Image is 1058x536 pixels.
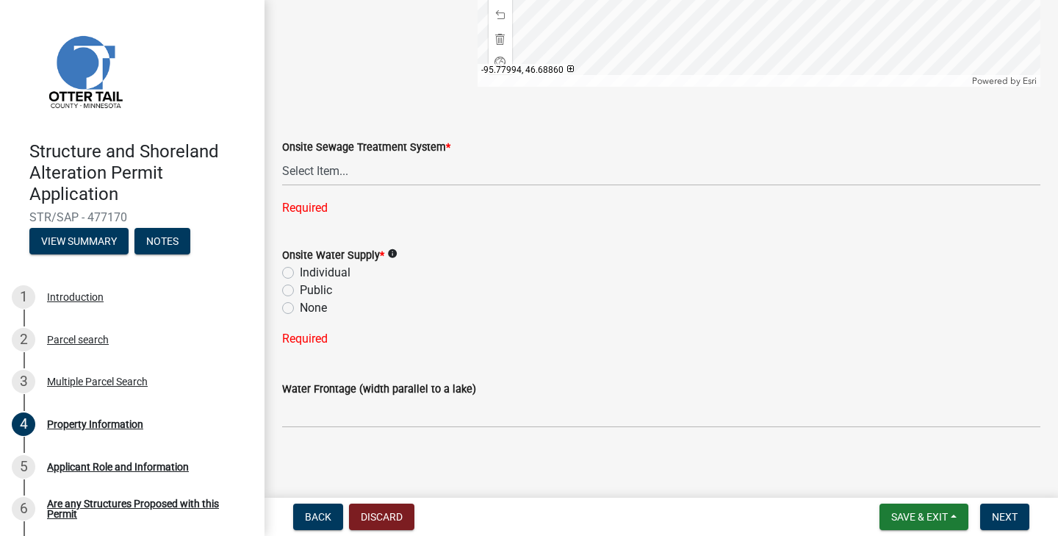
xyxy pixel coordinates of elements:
[992,511,1018,523] span: Next
[282,251,384,261] label: Onsite Water Supply
[1023,76,1037,86] a: Esri
[300,299,327,317] label: None
[305,511,331,523] span: Back
[29,228,129,254] button: View Summary
[300,282,332,299] label: Public
[282,199,1040,217] div: Required
[134,228,190,254] button: Notes
[282,330,1040,348] div: Required
[12,285,35,309] div: 1
[387,249,397,259] i: info
[891,511,948,523] span: Save & Exit
[12,412,35,436] div: 4
[349,504,414,530] button: Discard
[29,15,140,126] img: Otter Tail County, Minnesota
[47,335,109,345] div: Parcel search
[29,237,129,249] wm-modal-confirm: Summary
[47,462,189,472] div: Applicant Role and Information
[47,419,143,429] div: Property Information
[12,328,35,351] div: 2
[47,499,241,519] div: Are any Structures Proposed with this Permit
[29,210,235,224] span: STR/SAP - 477170
[968,75,1040,87] div: Powered by
[879,504,968,530] button: Save & Exit
[282,143,450,153] label: Onsite Sewage Treatment System
[980,504,1029,530] button: Next
[12,370,35,393] div: 3
[282,385,476,395] label: Water Frontage (width parallel to a lake)
[29,141,253,204] h4: Structure and Shoreland Alteration Permit Application
[300,264,350,282] label: Individual
[12,455,35,479] div: 5
[47,292,104,302] div: Introduction
[293,504,343,530] button: Back
[12,497,35,521] div: 6
[134,237,190,249] wm-modal-confirm: Notes
[47,376,148,387] div: Multiple Parcel Search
